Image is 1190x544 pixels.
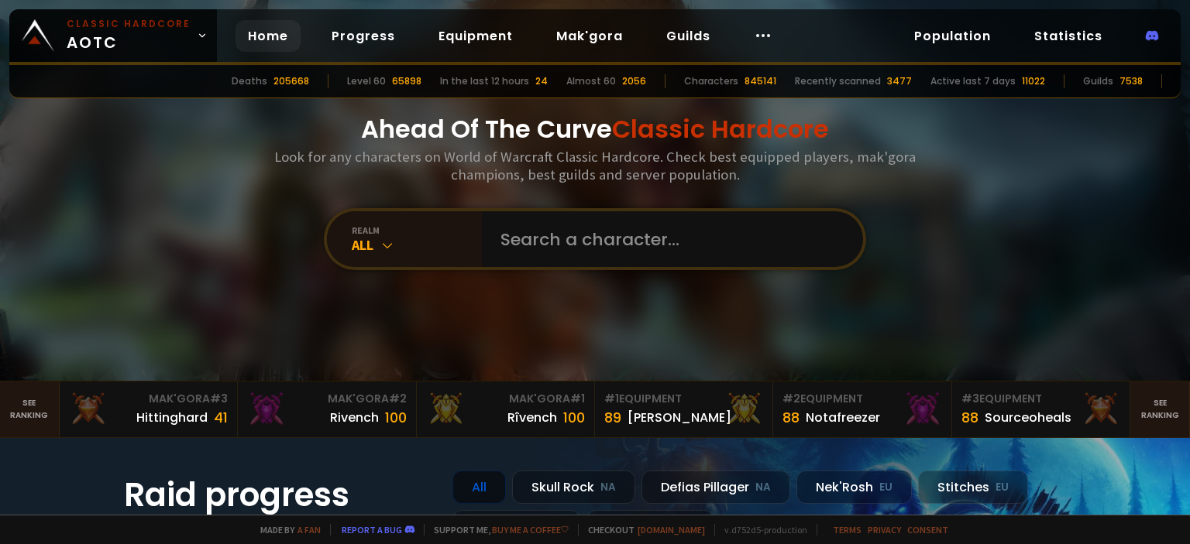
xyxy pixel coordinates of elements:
[638,524,705,535] a: [DOMAIN_NAME]
[352,224,482,236] div: realm
[773,381,951,437] a: #2Equipment88Notafreezer
[1022,20,1115,52] a: Statistics
[563,407,585,428] div: 100
[628,408,731,427] div: [PERSON_NAME]
[214,407,228,428] div: 41
[124,470,434,519] h1: Raid progress
[417,381,595,437] a: Mak'Gora#1Rîvench100
[806,408,880,427] div: Notafreezer
[297,524,321,535] a: a fan
[1119,74,1143,88] div: 7538
[570,391,585,406] span: # 1
[342,524,402,535] a: Report a bug
[918,470,1028,504] div: Stitches
[952,381,1130,437] a: #3Equipment88Sourceoheals
[238,381,416,437] a: Mak'Gora#2Rivench100
[440,74,529,88] div: In the last 12 hours
[69,391,228,407] div: Mak'Gora
[961,391,1120,407] div: Equipment
[887,74,912,88] div: 3477
[782,391,941,407] div: Equipment
[578,524,705,535] span: Checkout
[247,391,406,407] div: Mak'Gora
[604,391,619,406] span: # 1
[586,510,714,543] div: Soulseeker
[796,470,912,504] div: Nek'Rosh
[795,74,881,88] div: Recently scanned
[319,20,408,52] a: Progress
[612,111,829,146] span: Classic Hardcore
[491,211,844,267] input: Search a character...
[1083,74,1113,88] div: Guilds
[622,74,646,88] div: 2056
[641,470,790,504] div: Defias Pillager
[210,391,228,406] span: # 3
[251,524,321,535] span: Made by
[507,408,557,427] div: Rîvench
[833,524,862,535] a: Terms
[389,391,407,406] span: # 2
[782,407,800,428] div: 88
[595,381,773,437] a: #1Equipment89[PERSON_NAME]
[452,470,506,504] div: All
[424,524,569,535] span: Support me,
[273,74,309,88] div: 205668
[512,470,635,504] div: Skull Rock
[961,391,979,406] span: # 3
[426,391,585,407] div: Mak'Gora
[907,524,948,535] a: Consent
[67,17,191,54] span: AOTC
[654,20,723,52] a: Guilds
[232,74,267,88] div: Deaths
[60,381,238,437] a: Mak'Gora#3Hittinghard41
[684,74,738,88] div: Characters
[492,524,569,535] a: Buy me a coffee
[361,111,829,148] h1: Ahead Of The Curve
[236,20,301,52] a: Home
[755,480,771,495] small: NA
[9,9,217,62] a: Classic HardcoreAOTC
[1022,74,1045,88] div: 11022
[985,408,1071,427] div: Sourceoheals
[330,408,379,427] div: Rivench
[535,74,548,88] div: 24
[544,20,635,52] a: Mak'gora
[452,510,580,543] div: Doomhowl
[268,148,922,183] h3: Look for any characters on World of Warcraft Classic Hardcore. Check best equipped players, mak'g...
[566,74,616,88] div: Almost 60
[600,480,616,495] small: NA
[352,236,482,254] div: All
[604,407,621,428] div: 89
[745,74,776,88] div: 845141
[961,407,978,428] div: 88
[67,17,191,31] small: Classic Hardcore
[782,391,800,406] span: # 2
[902,20,1003,52] a: Population
[714,524,807,535] span: v. d752d5 - production
[930,74,1016,88] div: Active last 7 days
[136,408,208,427] div: Hittinghard
[347,74,386,88] div: Level 60
[604,391,763,407] div: Equipment
[868,524,901,535] a: Privacy
[426,20,525,52] a: Equipment
[392,74,421,88] div: 65898
[385,407,407,428] div: 100
[1130,381,1190,437] a: Seeranking
[879,480,892,495] small: EU
[996,480,1009,495] small: EU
